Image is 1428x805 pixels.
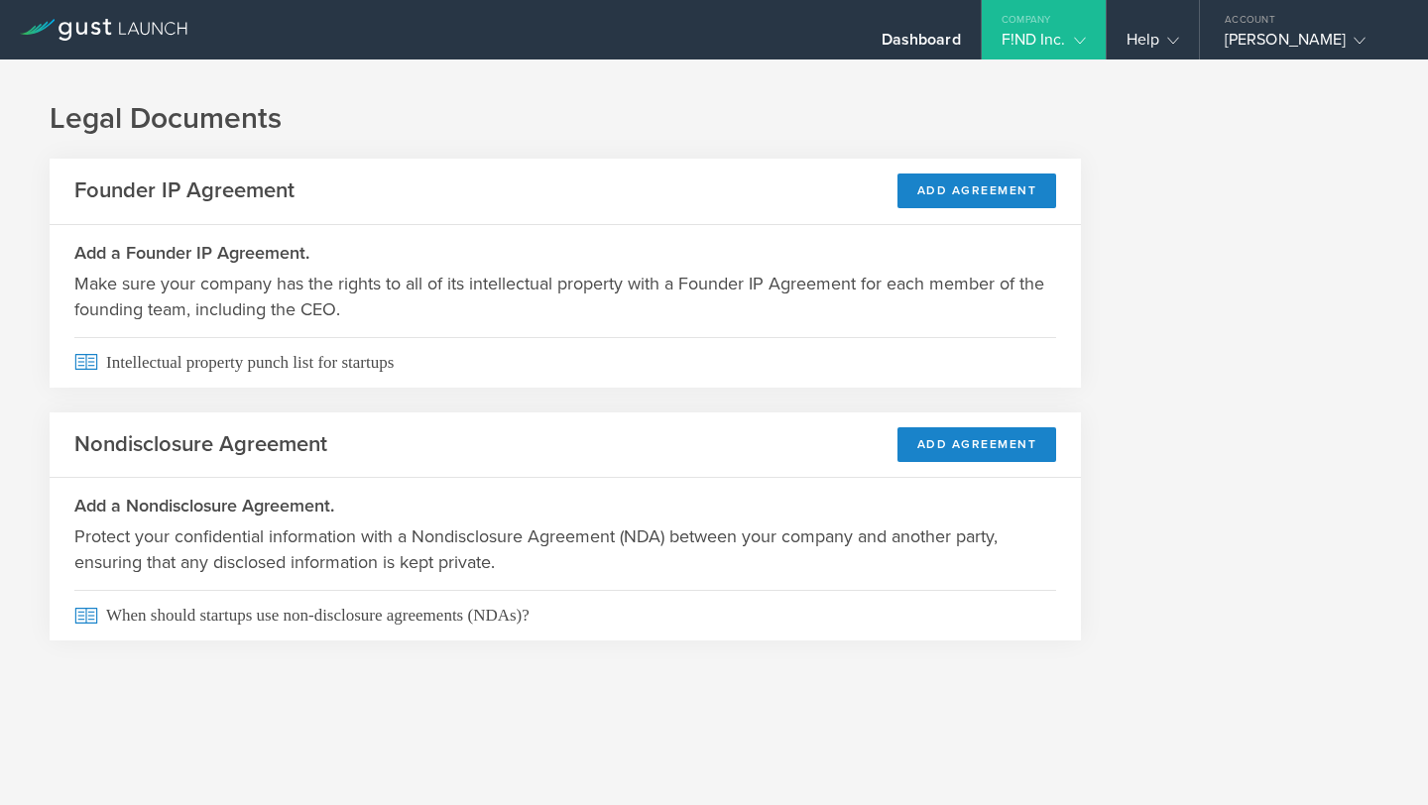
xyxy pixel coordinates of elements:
[882,30,961,59] div: Dashboard
[74,271,1056,322] p: Make sure your company has the rights to all of its intellectual property with a Founder IP Agree...
[897,173,1057,208] button: Add Agreement
[74,590,1056,640] span: When should startups use non-disclosure agreements (NDAs)?
[897,427,1057,462] button: Add Agreement
[74,337,1056,388] span: Intellectual property punch list for startups
[74,523,1056,575] p: Protect your confidential information with a Nondisclosure Agreement (NDA) between your company a...
[74,176,295,205] h2: Founder IP Agreement
[1127,30,1179,59] div: Help
[1002,30,1086,59] div: F!ND Inc.
[50,99,1378,139] h1: Legal Documents
[1329,710,1428,805] iframe: Chat Widget
[74,240,1056,266] h3: Add a Founder IP Agreement.
[1225,30,1393,59] div: [PERSON_NAME]
[74,430,327,459] h2: Nondisclosure Agreement
[50,337,1081,388] a: Intellectual property punch list for startups
[74,493,1056,518] h3: Add a Nondisclosure Agreement.
[50,590,1081,640] a: When should startups use non-disclosure agreements (NDAs)?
